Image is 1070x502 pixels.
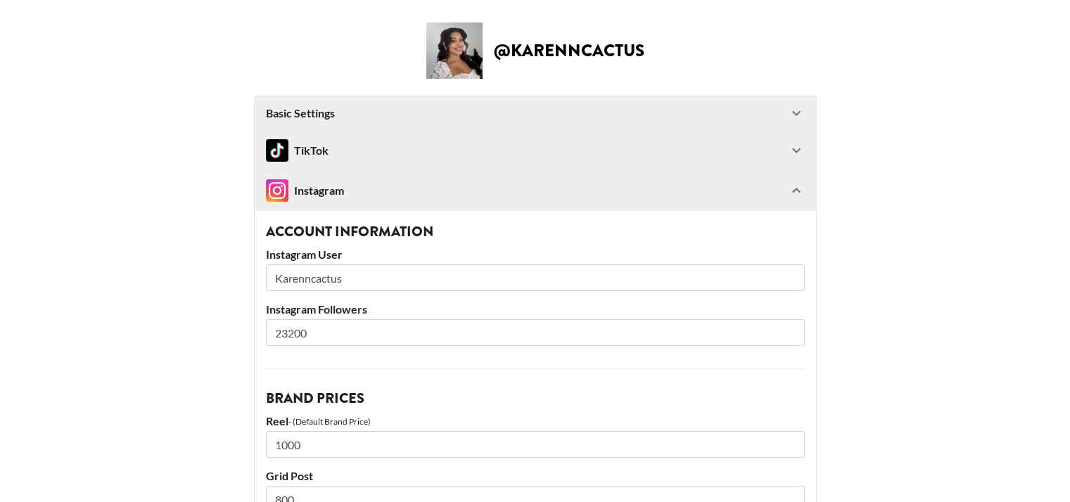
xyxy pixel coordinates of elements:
[266,302,805,316] label: Instagram Followers
[266,247,805,262] label: Instagram User
[255,96,816,130] div: Basic Settings
[266,179,288,202] img: Instagram
[494,42,644,59] h2: @ karenncactus
[266,179,344,202] div: Instagram
[255,171,816,210] div: InstagramInstagram
[288,416,371,427] div: - (Default Brand Price)
[266,106,335,120] strong: Basic Settings
[266,139,288,162] img: TikTok
[266,414,288,428] label: Reel
[266,225,805,239] h3: Account Information
[266,139,329,162] div: TikTok
[266,469,805,483] label: Grid Post
[426,22,483,79] img: Creator
[255,131,816,170] div: TikTokTikTok
[266,392,805,406] h3: Brand Prices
